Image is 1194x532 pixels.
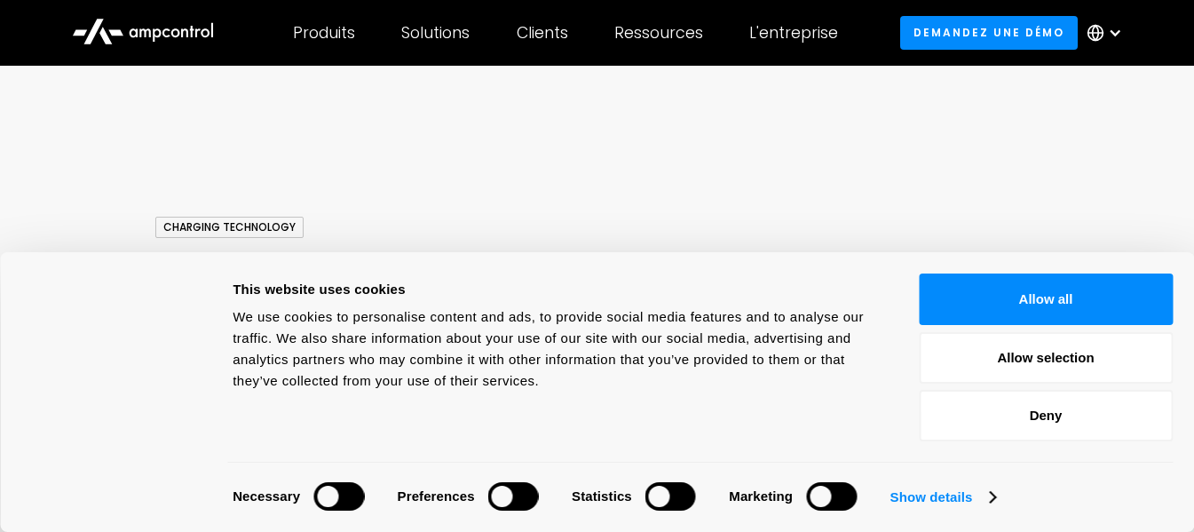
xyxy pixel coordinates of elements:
div: Ressources [614,23,703,43]
div: Produits [293,23,355,43]
div: Clients [517,23,568,43]
button: Allow all [919,274,1173,325]
div: Solutions [401,23,470,43]
div: L'entreprise [749,23,838,43]
strong: Preferences [398,488,475,504]
legend: Consent Selection [232,475,233,476]
strong: Marketing [729,488,793,504]
a: Demandez une démo [900,16,1079,49]
strong: Statistics [572,488,632,504]
div: This website uses cookies [233,279,879,300]
button: Allow selection [919,332,1173,384]
div: Charging Technology [155,217,304,238]
div: We use cookies to personalise content and ads, to provide social media features and to analyse ou... [233,306,879,392]
a: Show details [890,484,995,511]
button: Deny [919,390,1173,441]
strong: Necessary [233,488,300,504]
